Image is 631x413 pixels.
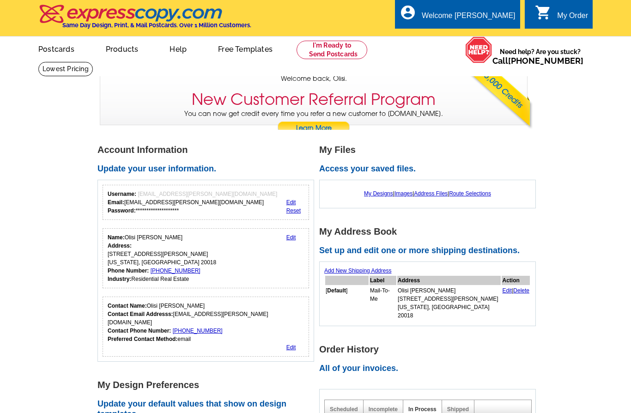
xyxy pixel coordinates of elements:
[108,303,147,309] strong: Contact Name:
[91,37,153,59] a: Products
[369,406,398,413] a: Incomplete
[447,406,469,413] a: Shipped
[449,190,491,197] a: Route Selections
[324,267,391,274] a: Add New Shipping Address
[103,185,309,220] div: Your login information.
[108,311,173,317] strong: Contact Email Addresss:
[502,276,530,285] th: Action
[108,243,132,249] strong: Address:
[97,145,319,155] h1: Account Information
[364,190,393,197] a: My Designs
[286,234,296,241] a: Edit
[400,4,416,21] i: account_circle
[103,297,309,357] div: Who should we contact regarding order issues?
[203,37,287,59] a: Free Templates
[557,12,588,24] div: My Order
[397,276,501,285] th: Address
[535,10,588,22] a: shopping_cart My Order
[108,336,177,342] strong: Preferred Contact Method:
[319,364,541,374] h2: All of your invoices.
[502,287,512,294] a: Edit
[492,56,583,66] span: Call
[108,328,171,334] strong: Contact Phone Number:
[192,90,436,109] h3: New Customer Referral Program
[108,199,124,206] strong: Email:
[173,328,223,334] a: [PHONE_NUMBER]
[108,234,125,241] strong: Name:
[281,74,347,84] span: Welcome back, Olisi.
[324,185,531,202] div: | | |
[330,406,358,413] a: Scheduled
[492,47,588,66] span: Need help? Are you stuck?
[327,287,346,294] b: Default
[97,380,319,390] h1: My Design Preferences
[286,207,301,214] a: Reset
[108,302,304,343] div: Olisi [PERSON_NAME] [EMAIL_ADDRESS][PERSON_NAME][DOMAIN_NAME] email
[422,12,515,24] div: Welcome [PERSON_NAME]
[108,191,136,197] strong: Username:
[397,286,501,320] td: Olisi [PERSON_NAME] [STREET_ADDRESS][PERSON_NAME] [US_STATE], [GEOGRAPHIC_DATA] 20018
[286,344,296,351] a: Edit
[277,121,350,135] a: Learn More
[319,246,541,256] h2: Set up and edit one or more shipping destinations.
[38,11,251,29] a: Same Day Design, Print, & Mail Postcards. Over 1 Million Customers.
[155,37,201,59] a: Help
[408,406,437,413] a: In Process
[24,37,89,59] a: Postcards
[513,287,529,294] a: Delete
[108,233,216,283] div: Olisi [PERSON_NAME] [STREET_ADDRESS][PERSON_NAME] [US_STATE], [GEOGRAPHIC_DATA] 20018 Residential...
[325,286,369,320] td: [ ]
[62,22,251,29] h4: Same Day Design, Print, & Mail Postcards. Over 1 Million Customers.
[319,227,541,237] h1: My Address Book
[370,276,396,285] th: Label
[508,56,583,66] a: [PHONE_NUMBER]
[465,36,492,63] img: help
[108,207,136,214] strong: Password:
[286,199,296,206] a: Edit
[319,145,541,155] h1: My Files
[319,345,541,354] h1: Order History
[103,228,309,288] div: Your personal details.
[97,164,319,174] h2: Update your user information.
[502,286,530,320] td: |
[535,4,552,21] i: shopping_cart
[108,267,149,274] strong: Phone Number:
[394,190,413,197] a: Images
[108,276,131,282] strong: Industry:
[138,191,277,197] span: [EMAIL_ADDRESS][PERSON_NAME][DOMAIN_NAME]
[414,190,448,197] a: Address Files
[319,164,541,174] h2: Access your saved files.
[151,267,200,274] a: [PHONE_NUMBER]
[370,286,396,320] td: Mail-To-Me
[100,109,527,135] p: You can now get credit every time you refer a new customer to [DOMAIN_NAME].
